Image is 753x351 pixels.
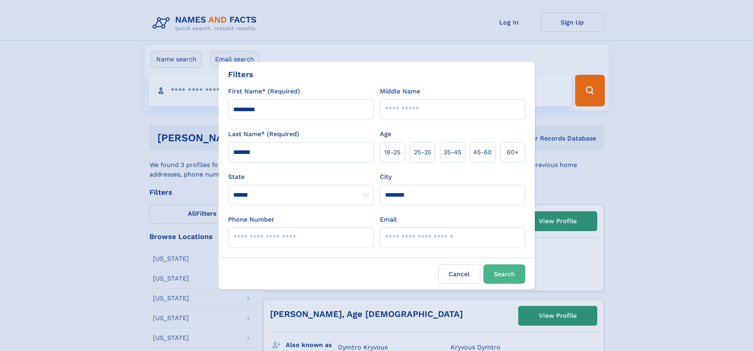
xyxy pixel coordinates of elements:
[228,87,300,96] label: First Name* (Required)
[228,215,274,224] label: Phone Number
[228,172,374,182] label: State
[443,148,461,157] span: 35‑45
[414,148,431,157] span: 25‑35
[473,148,492,157] span: 45‑60
[228,129,299,139] label: Last Name* (Required)
[380,215,397,224] label: Email
[438,264,480,284] label: Cancel
[380,172,392,182] label: City
[380,87,420,96] label: Middle Name
[483,264,525,284] button: Search
[384,148,400,157] span: 18‑25
[380,129,391,139] label: Age
[228,68,253,80] div: Filters
[507,148,519,157] span: 60+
